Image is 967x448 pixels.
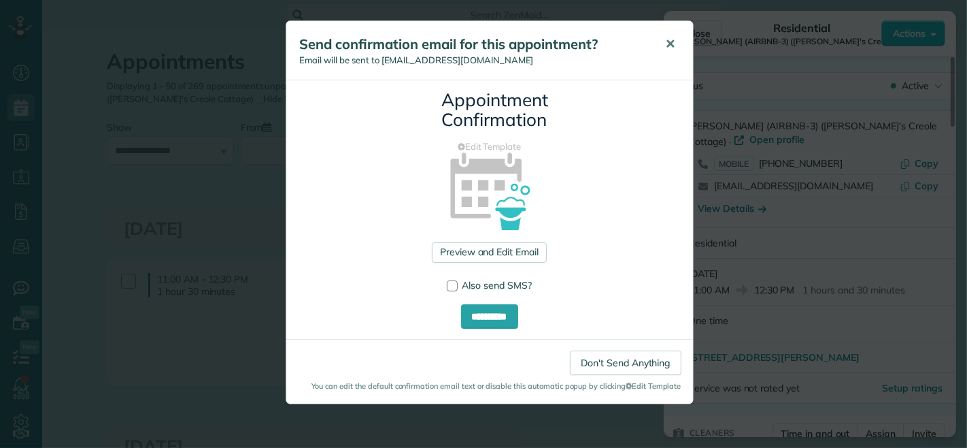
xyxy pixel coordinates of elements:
span: Also send SMS? [462,279,532,291]
span: ✕ [666,36,676,52]
a: Edit Template [296,140,683,153]
img: appointment_confirmation_icon-141e34405f88b12ade42628e8c248340957700ab75a12ae832a8710e9b578dc5.png [428,129,550,251]
span: Email will be sent to [EMAIL_ADDRESS][DOMAIN_NAME] [300,54,534,65]
a: Preview and Edit Email [432,242,547,263]
h3: Appointment Confirmation [442,91,537,129]
small: You can edit the default confirmation email text or disable this automatic popup by clicking Edit... [298,381,681,391]
a: Don't Send Anything [570,351,681,375]
h5: Send confirmation email for this appointment? [300,35,647,54]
